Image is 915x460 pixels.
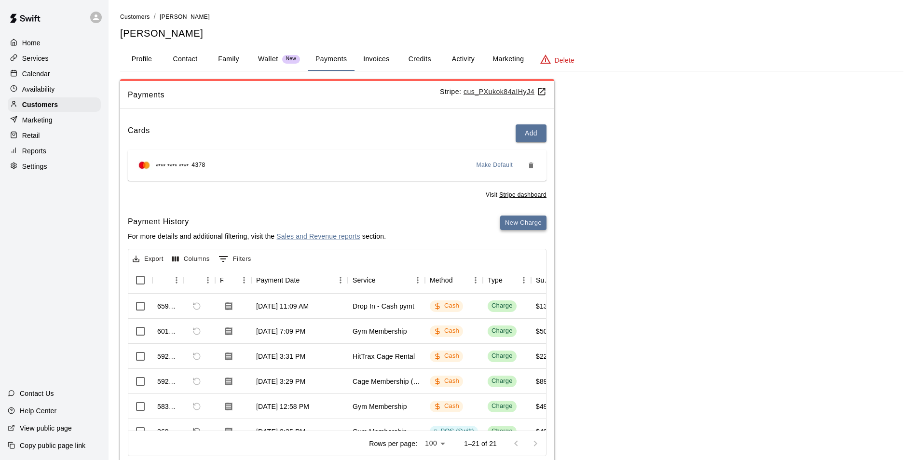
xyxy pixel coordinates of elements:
[434,326,459,336] div: Cash
[20,406,56,416] p: Help Center
[256,402,309,411] div: May 8, 2025, 12:58 PM
[120,13,150,20] a: Customers
[348,267,425,294] div: Service
[434,427,474,436] div: POS (Swift)
[536,427,557,436] div: $49.99
[184,267,215,294] div: Refund
[485,48,532,71] button: Marketing
[237,273,251,287] button: Menu
[353,326,407,336] div: Gym Membership
[300,273,314,287] button: Sort
[477,161,513,170] span: Make Default
[8,144,101,158] div: Reports
[220,323,237,340] button: Download Receipt
[434,377,459,386] div: Cash
[169,273,184,287] button: Menu
[503,273,516,287] button: Sort
[488,267,503,294] div: Type
[157,326,179,336] div: 601288
[483,267,531,294] div: Type
[8,67,101,81] a: Calendar
[434,352,459,361] div: Cash
[216,251,254,267] button: Show filters
[440,87,546,97] p: Stripe:
[282,56,300,62] span: New
[308,48,355,71] button: Payments
[220,398,237,415] button: Download Receipt
[157,273,171,287] button: Sort
[536,326,557,336] div: $50.00
[22,84,55,94] p: Availability
[536,402,557,411] div: $49.00
[536,377,557,386] div: $89.00
[130,252,166,267] button: Export
[398,48,441,71] button: Credits
[157,427,179,436] div: 369785
[353,402,407,411] div: Gym Membership
[256,301,309,311] div: Jun 20, 2025, 11:09 AM
[189,298,205,314] span: Refund payment
[8,113,101,127] a: Marketing
[410,273,425,287] button: Menu
[499,191,546,198] a: Stripe dashboard
[256,377,305,386] div: May 14, 2025, 3:29 PM
[555,55,574,65] p: Delete
[191,161,205,170] span: 4378
[251,267,348,294] div: Payment Date
[128,216,386,228] h6: Payment History
[220,348,237,365] button: Download Receipt
[425,267,483,294] div: Method
[164,48,207,71] button: Contact
[120,27,903,40] h5: [PERSON_NAME]
[22,146,46,156] p: Reports
[189,423,205,440] span: Refund payment
[223,273,237,287] button: Sort
[486,190,546,200] span: Visit
[22,162,47,171] p: Settings
[430,267,453,294] div: Method
[8,128,101,143] div: Retail
[170,252,212,267] button: Select columns
[220,423,237,440] button: Download Receipt
[220,373,237,390] button: Download Receipt
[353,301,414,311] div: Drop In - Cash pymt
[256,352,305,361] div: May 14, 2025, 3:31 PM
[8,159,101,174] a: Settings
[189,273,202,287] button: Sort
[22,115,53,125] p: Marketing
[220,267,223,294] div: Receipt
[353,377,420,386] div: Cage Membership (Individual)
[189,323,205,339] span: Refund payment
[22,54,49,63] p: Services
[353,267,376,294] div: Service
[516,124,546,142] button: Add
[20,389,54,398] p: Contact Us
[441,48,485,71] button: Activity
[258,54,278,64] p: Wallet
[8,36,101,50] a: Home
[215,267,251,294] div: Receipt
[8,82,101,96] a: Availability
[22,38,41,48] p: Home
[8,97,101,112] a: Customers
[536,352,557,361] div: $22.50
[434,301,459,311] div: Cash
[22,69,50,79] p: Calendar
[256,267,300,294] div: Payment Date
[276,232,360,240] a: Sales and Revenue reports
[136,161,153,170] img: Credit card brand logo
[492,352,513,361] div: Charge
[453,273,466,287] button: Sort
[189,398,205,415] span: Refund payment
[157,402,179,411] div: 583531
[376,273,389,287] button: Sort
[154,12,156,22] li: /
[492,402,513,411] div: Charge
[207,48,250,71] button: Family
[333,273,348,287] button: Menu
[8,51,101,66] div: Services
